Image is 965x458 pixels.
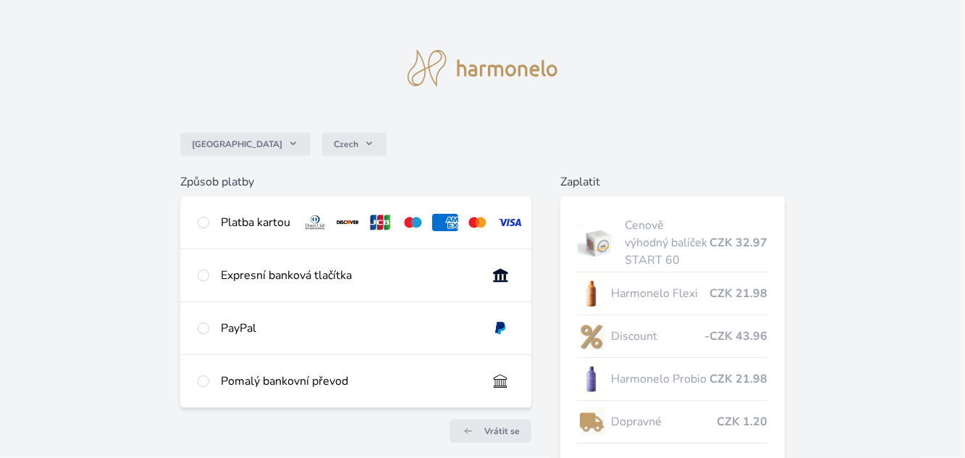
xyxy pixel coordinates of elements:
div: Pomalý bankovní převod [221,372,476,390]
span: CZK 21.98 [709,285,767,302]
img: CLEAN_PROBIO_se_stinem_x-lo.jpg [578,361,605,397]
img: paypal.svg [487,320,514,337]
img: onlineBanking_CZ.svg [487,267,514,284]
span: Harmonelo Probio [611,370,709,388]
img: logo.svg [408,50,558,86]
button: [GEOGRAPHIC_DATA] [180,133,311,156]
img: amex.svg [432,214,459,231]
span: Cenově výhodný balíček START 60 [625,217,709,269]
span: CZK 21.98 [709,370,767,388]
img: discount-lo.png [578,318,605,354]
div: Expresní banková tlačítka [221,267,476,284]
span: -CZK 43.96 [704,328,767,345]
h6: Zaplatit [560,173,785,191]
span: Harmonelo Flexi [611,285,709,302]
span: Discount [611,328,704,345]
span: Dopravné [611,413,717,430]
button: Czech [322,133,387,156]
img: maestro.svg [400,214,426,231]
img: bankTransfer_IBAN.svg [487,372,514,390]
img: mc.svg [464,214,491,231]
span: [GEOGRAPHIC_DATA] [192,138,282,150]
img: CLEAN_FLEXI_se_stinem_x-hi_(1)-lo.jpg [578,275,605,312]
span: CZK 1.20 [717,413,767,430]
img: visa.svg [497,214,523,231]
span: CZK 32.97 [709,234,767,251]
img: discover.svg [334,214,361,231]
div: PayPal [221,320,476,337]
a: Vrátit se [450,420,531,443]
div: Platba kartou [221,214,290,231]
span: Czech [334,138,358,150]
img: diners.svg [302,214,329,231]
span: Vrátit se [484,425,520,437]
h6: Způsob platby [180,173,531,191]
img: start.jpg [578,225,619,261]
img: jcb.svg [367,214,394,231]
img: delivery-lo.png [578,404,605,440]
